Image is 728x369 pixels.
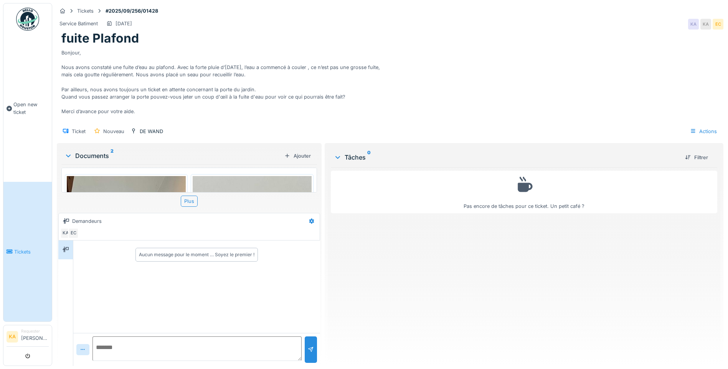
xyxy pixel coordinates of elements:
div: Nouveau [103,128,124,135]
span: Tickets [14,248,49,255]
li: KA [7,331,18,343]
div: Aucun message pour le moment … Soyez le premier ! [139,251,254,258]
div: Bonjour, Nous avons constaté une fuite d’eau au plafond. Avec la forte pluie d’[DATE], l’eau a co... [61,46,719,123]
div: KA [688,19,699,30]
div: KA [700,19,711,30]
div: Actions [687,126,720,137]
div: Filtrer [682,152,711,163]
strong: #2025/09/256/01428 [102,7,161,15]
div: KA [60,228,71,239]
span: Open new ticket [13,101,49,115]
div: Plus [181,196,198,207]
div: Service Batiment [59,20,98,27]
div: Tâches [334,153,679,162]
div: Demandeurs [72,217,102,225]
a: Open new ticket [3,35,52,182]
div: EC [68,228,79,239]
div: EC [713,19,723,30]
sup: 2 [111,151,114,160]
li: [PERSON_NAME] [21,328,49,345]
sup: 0 [367,153,371,162]
div: Documents [64,151,281,160]
h1: fuite Plafond [61,31,139,46]
div: Ajouter [281,151,314,161]
div: DE WAND [140,128,163,135]
a: Tickets [3,182,52,321]
img: Badge_color-CXgf-gQk.svg [16,8,39,31]
div: Pas encore de tâches pour ce ticket. Un petit café ? [336,174,712,210]
div: Requester [21,328,49,334]
div: Ticket [72,128,86,135]
div: [DATE] [116,20,132,27]
div: Tickets [77,7,94,15]
a: KA Requester[PERSON_NAME] [7,328,49,347]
